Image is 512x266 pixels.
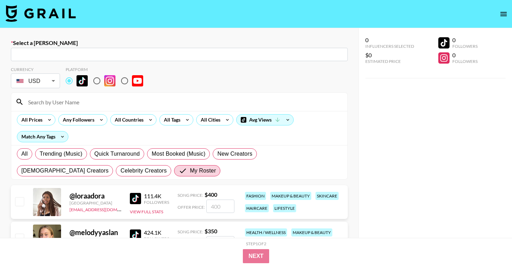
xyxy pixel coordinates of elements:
a: [EMAIL_ADDRESS][DOMAIN_NAME] [69,206,140,212]
div: Any Followers [59,115,96,125]
div: 0 [452,52,478,59]
div: makeup & beauty [270,192,311,200]
span: [DEMOGRAPHIC_DATA] Creators [21,167,109,175]
div: [GEOGRAPHIC_DATA] [69,237,121,242]
div: All Countries [111,115,145,125]
div: All Cities [197,115,222,125]
strong: $ 350 [205,228,217,234]
div: makeup & beauty [291,228,332,236]
img: YouTube [132,75,143,86]
span: Celebrity Creators [120,167,167,175]
div: $0 [365,52,414,59]
div: All Prices [17,115,44,125]
div: 0 [365,37,414,44]
span: Song Price: [178,229,203,234]
input: 400 [206,200,234,213]
span: Trending (Music) [40,150,82,158]
div: Step 1 of 2 [246,241,266,246]
div: 0 [452,37,478,44]
div: 111.4K [144,193,169,200]
div: Currency [11,67,60,72]
div: fashion [245,192,266,200]
button: open drawer [497,7,511,21]
label: Select a [PERSON_NAME] [11,39,348,46]
div: [GEOGRAPHIC_DATA] [69,200,121,206]
input: 350 [206,236,234,249]
span: Offer Price: [178,205,205,210]
div: Match Any Tags [17,131,68,142]
div: Followers [452,59,478,64]
img: Instagram [104,75,115,86]
img: TikTok [130,193,141,204]
div: All Tags [160,115,182,125]
img: Grail Talent [6,5,76,22]
div: health / wellness [245,228,287,236]
div: @ loraadora [69,192,121,200]
input: Search by User Name [24,96,343,108]
div: Followers [144,236,169,241]
div: USD [12,75,59,87]
div: Estimated Price [365,59,414,64]
div: lifestyle [273,204,296,212]
div: haircare [245,204,269,212]
div: Followers [452,44,478,49]
span: All [21,150,28,158]
strong: $ 400 [205,191,217,198]
img: TikTok [77,75,88,86]
div: 424.1K [144,229,169,236]
div: Avg Views [237,115,293,125]
span: New Creators [217,150,252,158]
span: My Roster [190,167,216,175]
img: TikTok [130,229,141,241]
span: Quick Turnaround [94,150,140,158]
div: Followers [144,200,169,205]
span: Song Price: [178,193,203,198]
span: Most Booked (Music) [152,150,205,158]
div: Platform [66,67,149,72]
div: skincare [315,192,339,200]
button: View Full Stats [130,209,163,214]
div: Influencers Selected [365,44,414,49]
div: @ melodyyaslan [69,228,121,237]
button: Next [243,249,269,263]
